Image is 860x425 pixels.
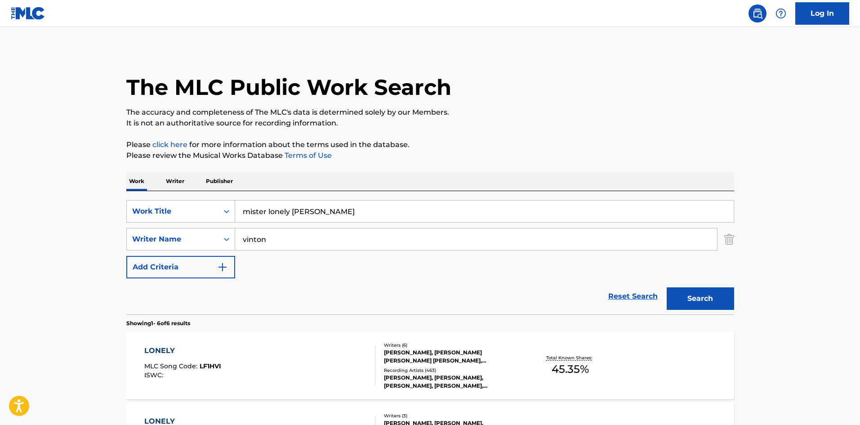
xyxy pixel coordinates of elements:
[752,8,763,19] img: search
[132,206,213,217] div: Work Title
[384,349,520,365] div: [PERSON_NAME], [PERSON_NAME] [PERSON_NAME] [PERSON_NAME], [PERSON_NAME], [PERSON_NAME], [PERSON_N...
[126,319,190,327] p: Showing 1 - 6 of 6 results
[724,228,734,251] img: Delete Criterion
[384,412,520,419] div: Writers ( 3 )
[384,342,520,349] div: Writers ( 6 )
[749,4,766,22] a: Public Search
[283,151,332,160] a: Terms of Use
[152,140,187,149] a: click here
[217,262,228,273] img: 9d2ae6d4665cec9f34b9.svg
[126,172,147,191] p: Work
[772,4,790,22] div: Help
[126,139,734,150] p: Please for more information about the terms used in the database.
[11,7,45,20] img: MLC Logo
[132,234,213,245] div: Writer Name
[126,118,734,129] p: It is not an authoritative source for recording information.
[384,374,520,390] div: [PERSON_NAME], [PERSON_NAME], [PERSON_NAME], [PERSON_NAME], [PERSON_NAME]
[203,172,236,191] p: Publisher
[126,256,235,278] button: Add Criteria
[126,200,734,314] form: Search Form
[144,371,165,379] span: ISWC :
[795,2,849,25] a: Log In
[604,286,662,306] a: Reset Search
[126,74,451,101] h1: The MLC Public Work Search
[126,107,734,118] p: The accuracy and completeness of The MLC's data is determined solely by our Members.
[546,354,594,361] p: Total Known Shares:
[200,362,221,370] span: LF1HVI
[667,287,734,310] button: Search
[144,362,200,370] span: MLC Song Code :
[552,361,589,377] span: 45.35 %
[384,367,520,374] div: Recording Artists ( 463 )
[126,150,734,161] p: Please review the Musical Works Database
[144,345,221,356] div: LONELY
[163,172,187,191] p: Writer
[775,8,786,19] img: help
[126,332,734,399] a: LONELYMLC Song Code:LF1HVIISWC:Writers (6)[PERSON_NAME], [PERSON_NAME] [PERSON_NAME] [PERSON_NAME...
